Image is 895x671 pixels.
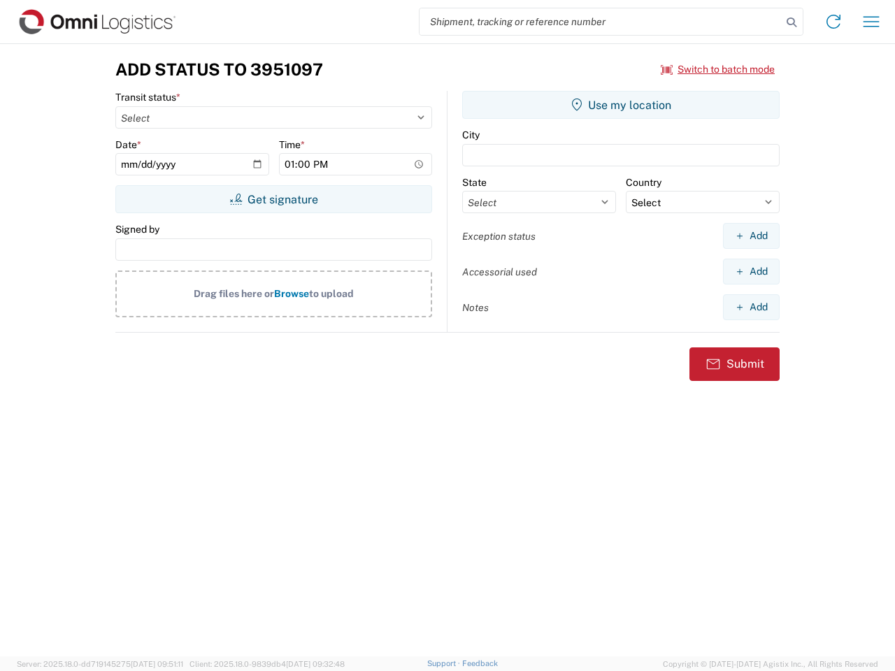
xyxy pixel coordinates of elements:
[462,230,536,243] label: Exception status
[286,660,345,668] span: [DATE] 09:32:48
[131,660,183,668] span: [DATE] 09:51:11
[723,294,780,320] button: Add
[723,259,780,284] button: Add
[115,138,141,151] label: Date
[115,223,159,236] label: Signed by
[274,288,309,299] span: Browse
[462,91,780,119] button: Use my location
[462,659,498,668] a: Feedback
[17,660,183,668] span: Server: 2025.18.0-dd719145275
[661,58,775,81] button: Switch to batch mode
[723,223,780,249] button: Add
[462,301,489,314] label: Notes
[189,660,345,668] span: Client: 2025.18.0-9839db4
[279,138,305,151] label: Time
[194,288,274,299] span: Drag files here or
[462,129,480,141] label: City
[309,288,354,299] span: to upload
[663,658,878,670] span: Copyright © [DATE]-[DATE] Agistix Inc., All Rights Reserved
[462,176,487,189] label: State
[420,8,782,35] input: Shipment, tracking or reference number
[462,266,537,278] label: Accessorial used
[115,91,180,103] label: Transit status
[626,176,661,189] label: Country
[115,59,323,80] h3: Add Status to 3951097
[427,659,462,668] a: Support
[115,185,432,213] button: Get signature
[689,347,780,381] button: Submit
